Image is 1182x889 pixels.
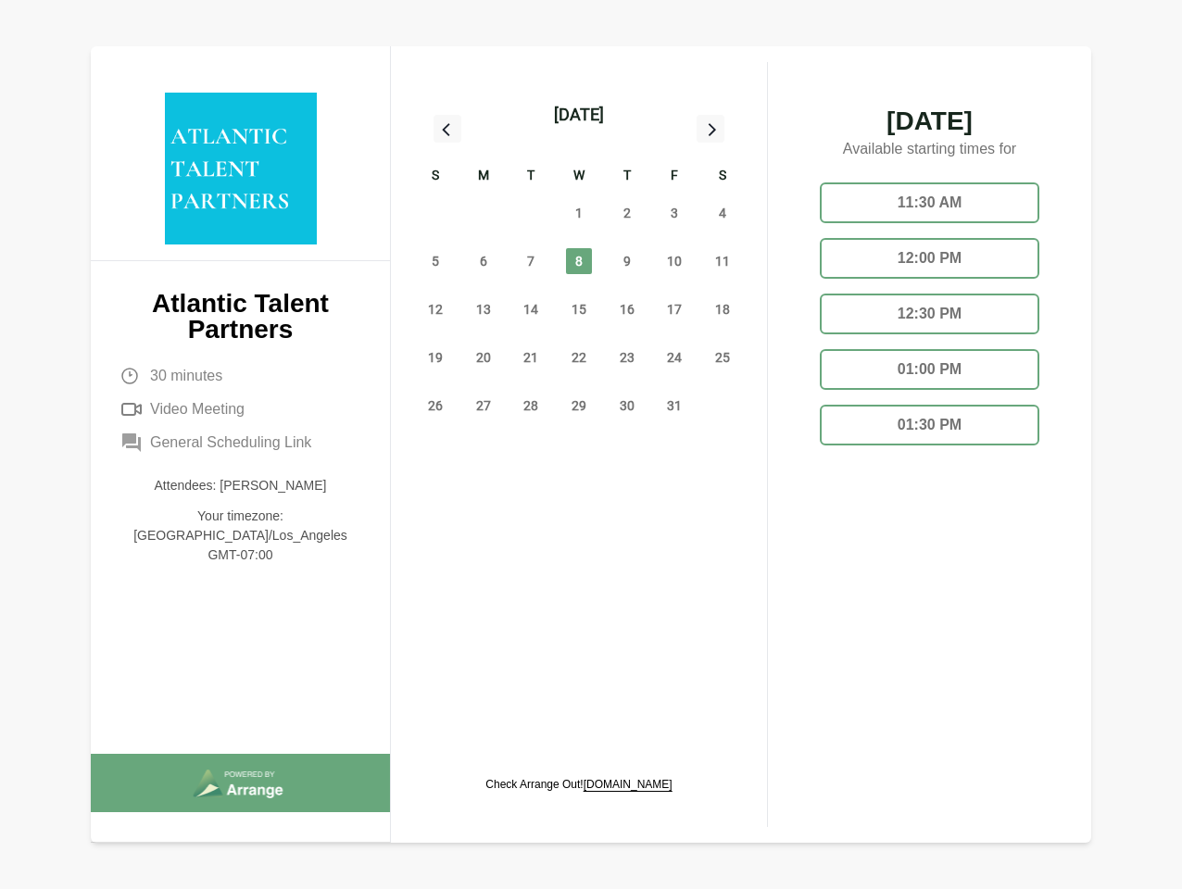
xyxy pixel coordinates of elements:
[805,108,1054,134] span: [DATE]
[518,393,544,419] span: Tuesday, October 28, 2025
[518,248,544,274] span: Tuesday, October 7, 2025
[820,238,1039,279] div: 12:00 PM
[710,248,736,274] span: Saturday, October 11, 2025
[614,296,640,322] span: Thursday, October 16, 2025
[661,248,687,274] span: Friday, October 10, 2025
[518,344,544,370] span: Tuesday, October 21, 2025
[614,248,640,274] span: Thursday, October 9, 2025
[820,405,1039,445] div: 01:30 PM
[820,294,1039,334] div: 12:30 PM
[120,476,360,495] p: Attendees: [PERSON_NAME]
[661,393,687,419] span: Friday, October 31, 2025
[507,165,555,189] div: T
[566,344,592,370] span: Wednesday, October 22, 2025
[485,777,672,792] p: Check Arrange Out!
[603,165,651,189] div: T
[661,200,687,226] span: Friday, October 3, 2025
[518,296,544,322] span: Tuesday, October 14, 2025
[614,393,640,419] span: Thursday, October 30, 2025
[614,344,640,370] span: Thursday, October 23, 2025
[584,778,673,791] a: [DOMAIN_NAME]
[805,134,1054,168] p: Available starting times for
[120,507,360,565] p: Your timezone: [GEOGRAPHIC_DATA]/Los_Angeles GMT-07:00
[422,296,448,322] span: Sunday, October 12, 2025
[820,349,1039,390] div: 01:00 PM
[710,296,736,322] span: Saturday, October 18, 2025
[471,344,497,370] span: Monday, October 20, 2025
[554,102,604,128] div: [DATE]
[471,296,497,322] span: Monday, October 13, 2025
[698,165,747,189] div: S
[566,200,592,226] span: Wednesday, October 1, 2025
[459,165,508,189] div: M
[566,393,592,419] span: Wednesday, October 29, 2025
[566,296,592,322] span: Wednesday, October 15, 2025
[120,291,360,343] p: Atlantic Talent Partners
[820,182,1039,223] div: 11:30 AM
[710,200,736,226] span: Saturday, October 4, 2025
[150,365,222,387] span: 30 minutes
[710,344,736,370] span: Saturday, October 25, 2025
[661,344,687,370] span: Friday, October 24, 2025
[150,432,311,454] span: General Scheduling Link
[422,393,448,419] span: Sunday, October 26, 2025
[661,296,687,322] span: Friday, October 17, 2025
[150,398,245,420] span: Video Meeting
[651,165,699,189] div: F
[566,248,592,274] span: Wednesday, October 8, 2025
[411,165,459,189] div: S
[555,165,603,189] div: W
[471,393,497,419] span: Monday, October 27, 2025
[471,248,497,274] span: Monday, October 6, 2025
[614,200,640,226] span: Thursday, October 2, 2025
[422,344,448,370] span: Sunday, October 19, 2025
[422,248,448,274] span: Sunday, October 5, 2025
